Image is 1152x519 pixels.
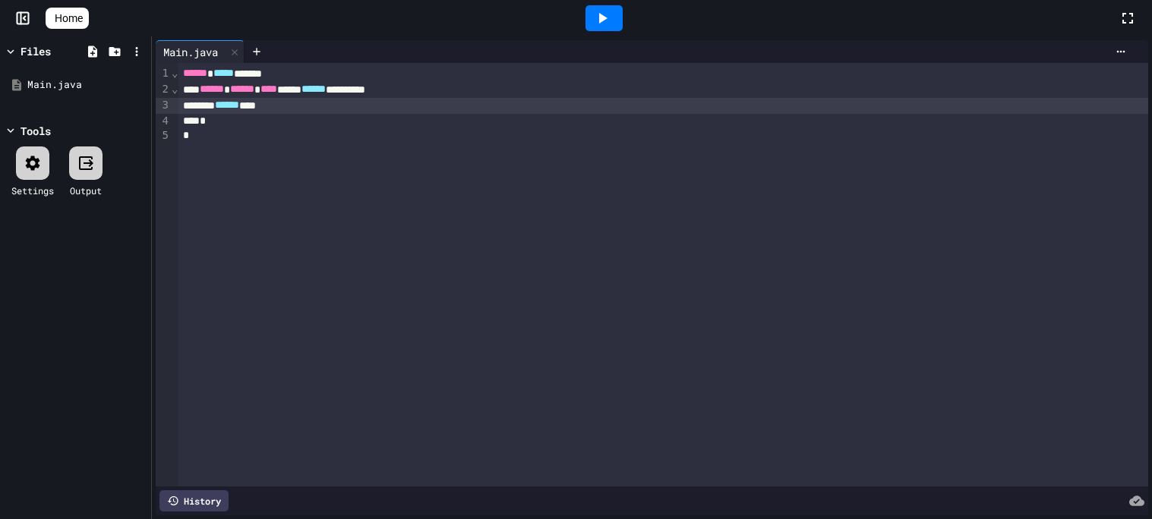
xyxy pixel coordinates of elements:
div: 3 [156,98,171,114]
div: 5 [156,128,171,143]
div: Files [21,43,51,59]
span: Fold line [171,83,178,95]
div: History [159,490,229,511]
div: 1 [156,66,171,82]
div: Main.java [27,77,146,93]
div: Tools [21,123,51,139]
span: Fold line [171,67,178,79]
div: 2 [156,82,171,98]
div: Main.java [156,44,226,60]
div: Output [70,184,102,197]
span: Home [55,11,83,26]
div: Settings [11,184,54,197]
div: Main.java [156,40,245,63]
div: 4 [156,114,171,129]
a: Home [46,8,89,29]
